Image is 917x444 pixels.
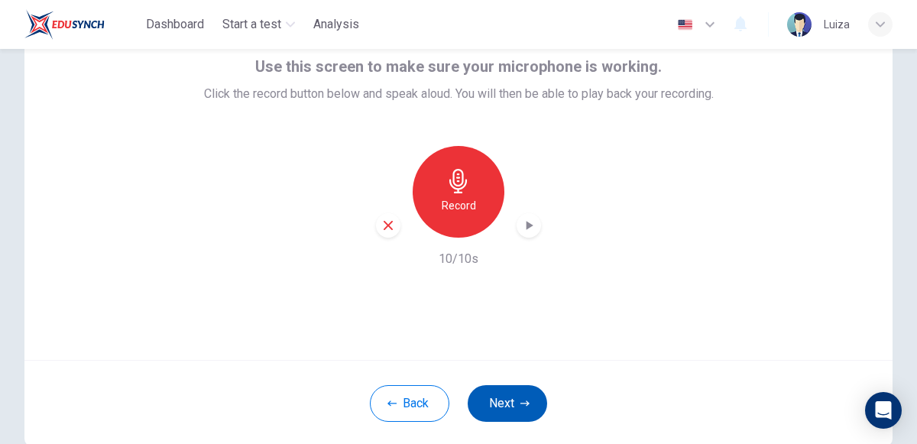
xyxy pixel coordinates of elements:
[468,385,547,422] button: Next
[24,9,140,40] a: EduSynch logo
[255,54,662,79] span: Use this screen to make sure your microphone is working.
[442,196,476,215] h6: Record
[413,146,504,238] button: Record
[216,11,301,38] button: Start a test
[140,11,210,38] button: Dashboard
[313,15,359,34] span: Analysis
[865,392,902,429] div: Open Intercom Messenger
[204,85,714,103] span: Click the record button below and speak aloud. You will then be able to play back your recording.
[824,15,850,34] div: Luiza
[307,11,365,38] button: Analysis
[24,9,105,40] img: EduSynch logo
[676,19,695,31] img: en
[370,385,449,422] button: Back
[146,15,204,34] span: Dashboard
[222,15,281,34] span: Start a test
[787,12,812,37] img: Profile picture
[439,250,478,268] h6: 10/10s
